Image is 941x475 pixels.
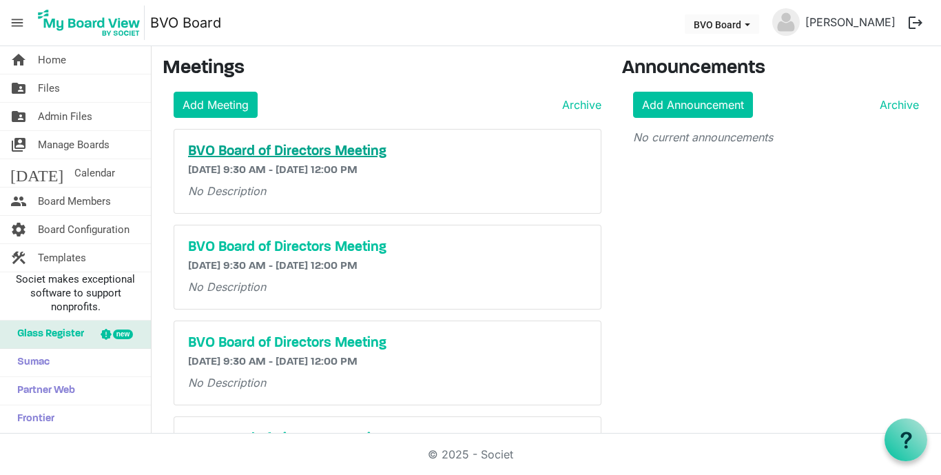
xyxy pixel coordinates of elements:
[188,183,587,199] p: No Description
[10,46,27,74] span: home
[188,164,587,177] h6: [DATE] 9:30 AM - [DATE] 12:00 PM
[622,57,930,81] h3: Announcements
[38,46,66,74] span: Home
[10,216,27,243] span: settings
[10,74,27,102] span: folder_shared
[38,216,130,243] span: Board Configuration
[38,103,92,130] span: Admin Files
[10,159,63,187] span: [DATE]
[34,6,150,40] a: My Board View Logo
[10,244,27,272] span: construction
[10,377,75,405] span: Partner Web
[10,321,84,348] span: Glass Register
[10,131,27,159] span: switch_account
[633,129,919,145] p: No current announcements
[38,188,111,215] span: Board Members
[34,6,145,40] img: My Board View Logo
[163,57,601,81] h3: Meetings
[188,335,587,352] a: BVO Board of Directors Meeting
[113,330,133,339] div: new
[188,260,587,273] h6: [DATE] 9:30 AM - [DATE] 12:00 PM
[874,97,919,113] a: Archive
[38,74,60,102] span: Files
[38,131,110,159] span: Manage Boards
[188,279,587,295] p: No Description
[188,374,587,391] p: No Description
[633,92,753,118] a: Add Announcement
[10,405,54,433] span: Frontier
[10,188,27,215] span: people
[74,159,115,187] span: Calendar
[685,14,759,34] button: BVO Board dropdownbutton
[6,272,145,314] span: Societ makes exceptional software to support nonprofits.
[772,8,800,36] img: no-profile-picture.svg
[4,10,30,36] span: menu
[800,8,901,36] a: [PERSON_NAME]
[10,103,27,130] span: folder_shared
[557,97,601,113] a: Archive
[188,356,587,369] h6: [DATE] 9:30 AM - [DATE] 12:00 PM
[188,239,587,256] a: BVO Board of Directors Meeting
[174,92,258,118] a: Add Meeting
[188,143,587,160] a: BVO Board of Directors Meeting
[10,349,50,376] span: Sumac
[428,447,513,461] a: © 2025 - Societ
[901,8,930,37] button: logout
[38,244,86,272] span: Templates
[188,431,587,447] a: BVO Board of Directors Meeting
[150,9,221,37] a: BVO Board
